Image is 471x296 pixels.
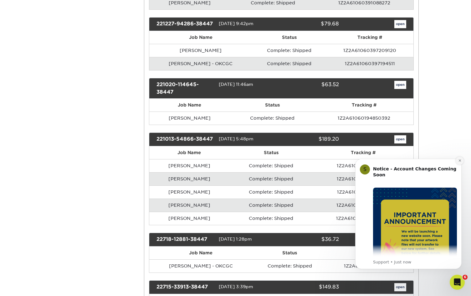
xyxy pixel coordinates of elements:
th: Tracking # [327,247,413,259]
div: 221227-94286-38447 [152,20,219,28]
span: [DATE] 3:39pm [219,284,253,289]
a: open [394,20,406,28]
td: Complete: Shipped [229,159,313,172]
td: [PERSON_NAME] [149,44,252,57]
div: $63.52 [277,81,344,96]
span: 6 [463,275,468,280]
div: 221020-114645-38447 [152,81,219,96]
th: Status [229,146,313,159]
span: [DATE] 5:48pm [219,136,253,141]
td: Complete: Shipped [253,259,327,273]
td: [PERSON_NAME] [149,199,229,212]
div: $36.72 [277,236,344,244]
th: Status [253,247,327,259]
td: [PERSON_NAME] [149,212,229,225]
a: open [394,135,406,143]
th: Job Name [149,99,230,112]
td: Complete: Shipped [229,199,313,212]
iframe: Intercom live chat [450,275,465,290]
th: Tracking # [326,31,413,44]
td: Complete: Shipped [252,44,327,57]
th: Status [230,99,315,112]
th: Job Name [149,146,229,159]
td: 1Z2A61060396862372 [313,159,413,172]
a: open [394,283,406,291]
td: [PERSON_NAME] - OKCGC [149,57,252,70]
td: 1Z2A61060194850392 [315,112,413,125]
span: [DATE] 1:28pm [219,236,252,241]
td: [PERSON_NAME] [149,159,229,172]
td: 1Z2A61060399096534 [313,212,413,225]
a: open [394,81,406,89]
div: 22715-33913-38447 [152,283,219,291]
th: Status [252,31,327,44]
td: Complete: Shipped [229,172,313,185]
th: Job Name [149,247,253,259]
td: [PERSON_NAME] [149,185,229,199]
td: 1Z2A61060399830972 [313,199,413,212]
td: [PERSON_NAME] [149,172,229,185]
th: Job Name [149,31,252,44]
td: Complete: Shipped [230,112,315,125]
td: Complete: Shipped [229,212,313,225]
iframe: Intercom notifications message [346,149,471,279]
div: 22718-12881-38447 [152,236,219,244]
td: [PERSON_NAME] - OKCGC [149,259,253,273]
td: Complete: Shipped [252,57,327,70]
td: 1Z2A61060397802738 [313,172,413,185]
div: $189.20 [277,135,344,143]
td: Complete: Shipped [229,185,313,199]
div: $79.68 [277,20,344,28]
th: Tracking # [315,99,413,112]
td: [PERSON_NAME] [149,112,230,125]
div: $149.83 [277,283,344,291]
td: 1Z2A61060393426134 [327,259,413,273]
span: [DATE] 9:42pm [219,21,253,26]
td: 1Z2A61060397194511 [326,57,413,70]
td: 1Z2A61060397091784 [313,185,413,199]
th: Tracking # [313,146,413,159]
div: 221013-54866-38447 [152,135,219,143]
td: 1Z2A61060397209120 [326,44,413,57]
span: [DATE] 11:46am [219,82,253,87]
